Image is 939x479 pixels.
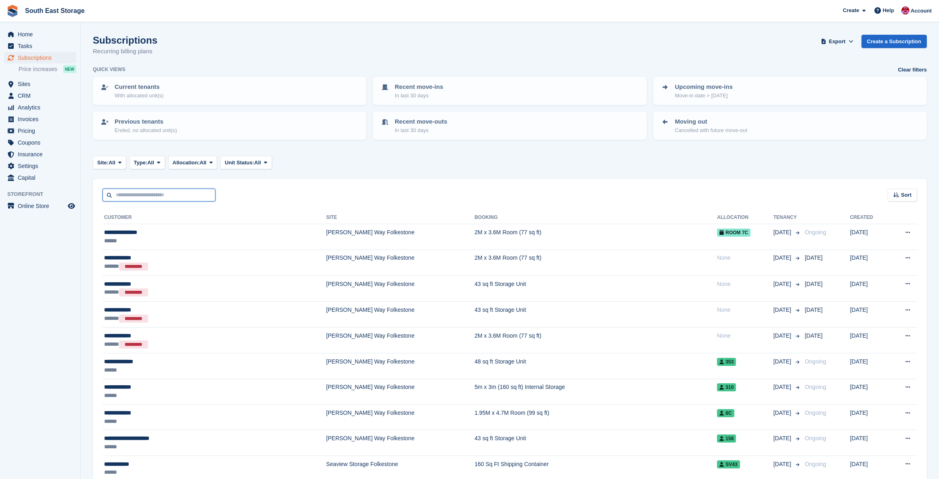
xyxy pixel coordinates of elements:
[850,353,889,379] td: [DATE]
[774,409,793,417] span: [DATE]
[326,379,475,404] td: [PERSON_NAME] Way Folkestone
[115,117,177,126] p: Previous tenants
[717,358,736,366] span: 353
[93,35,157,46] h1: Subscriptions
[475,430,717,456] td: 43 sq ft Storage Unit
[4,160,76,172] a: menu
[774,383,793,391] span: [DATE]
[4,90,76,101] a: menu
[19,65,76,74] a: Price increases NEW
[901,6,910,15] img: Roger Norris
[654,78,926,104] a: Upcoming move-ins Move-in date > [DATE]
[675,117,747,126] p: Moving out
[850,275,889,301] td: [DATE]
[850,301,889,327] td: [DATE]
[4,149,76,160] a: menu
[173,159,200,167] span: Allocation:
[774,357,793,366] span: [DATE]
[843,6,859,15] span: Create
[18,160,66,172] span: Settings
[805,332,823,339] span: [DATE]
[18,40,66,52] span: Tasks
[18,172,66,183] span: Capital
[901,191,912,199] span: Sort
[4,125,76,137] a: menu
[475,211,717,224] th: Booking
[675,92,733,100] p: Move-in date > [DATE]
[93,156,126,169] button: Site: All
[654,112,926,139] a: Moving out Cancelled with future move-out
[67,201,76,211] a: Preview store
[326,328,475,353] td: [PERSON_NAME] Way Folkestone
[4,137,76,148] a: menu
[326,430,475,456] td: [PERSON_NAME] Way Folkestone
[805,435,826,441] span: Ongoing
[774,434,793,443] span: [DATE]
[717,254,773,262] div: None
[717,211,773,224] th: Allocation
[395,92,443,100] p: In last 30 days
[18,149,66,160] span: Insurance
[4,113,76,125] a: menu
[475,301,717,327] td: 43 sq ft Storage Unit
[675,82,733,92] p: Upcoming move-ins
[717,332,773,340] div: None
[4,78,76,90] a: menu
[374,112,646,139] a: Recent move-outs In last 30 days
[115,82,163,92] p: Current tenants
[18,90,66,101] span: CRM
[475,275,717,301] td: 43 sq ft Storage Unit
[850,211,889,224] th: Created
[102,211,326,224] th: Customer
[717,435,736,443] span: 158
[220,156,272,169] button: Unit Status: All
[4,172,76,183] a: menu
[850,379,889,404] td: [DATE]
[326,405,475,430] td: [PERSON_NAME] Way Folkestone
[4,29,76,40] a: menu
[18,200,66,212] span: Online Store
[326,224,475,250] td: [PERSON_NAME] Way Folkestone
[395,126,447,134] p: In last 30 days
[820,35,855,48] button: Export
[326,301,475,327] td: [PERSON_NAME] Way Folkestone
[22,4,88,17] a: South East Storage
[717,280,773,288] div: None
[93,66,125,73] h6: Quick views
[805,461,826,467] span: Ongoing
[774,228,793,237] span: [DATE]
[774,280,793,288] span: [DATE]
[18,78,66,90] span: Sites
[109,159,115,167] span: All
[200,159,207,167] span: All
[147,159,154,167] span: All
[326,211,475,224] th: Site
[130,156,165,169] button: Type: All
[717,229,751,237] span: Room 7c
[374,78,646,104] a: Recent move-ins In last 30 days
[63,65,76,73] div: NEW
[18,125,66,137] span: Pricing
[4,40,76,52] a: menu
[18,102,66,113] span: Analytics
[774,211,802,224] th: Tenancy
[225,159,254,167] span: Unit Status:
[850,405,889,430] td: [DATE]
[18,137,66,148] span: Coupons
[395,117,447,126] p: Recent move-outs
[774,306,793,314] span: [DATE]
[805,229,826,235] span: Ongoing
[883,6,894,15] span: Help
[395,82,443,92] p: Recent move-ins
[850,224,889,250] td: [DATE]
[4,102,76,113] a: menu
[18,29,66,40] span: Home
[805,410,826,416] span: Ongoing
[475,250,717,275] td: 2M x 3.6M Room (77 sq ft)
[254,159,261,167] span: All
[115,92,163,100] p: With allocated unit(s)
[326,353,475,379] td: [PERSON_NAME] Way Folkestone
[774,460,793,468] span: [DATE]
[774,332,793,340] span: [DATE]
[326,250,475,275] td: [PERSON_NAME] Way Folkestone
